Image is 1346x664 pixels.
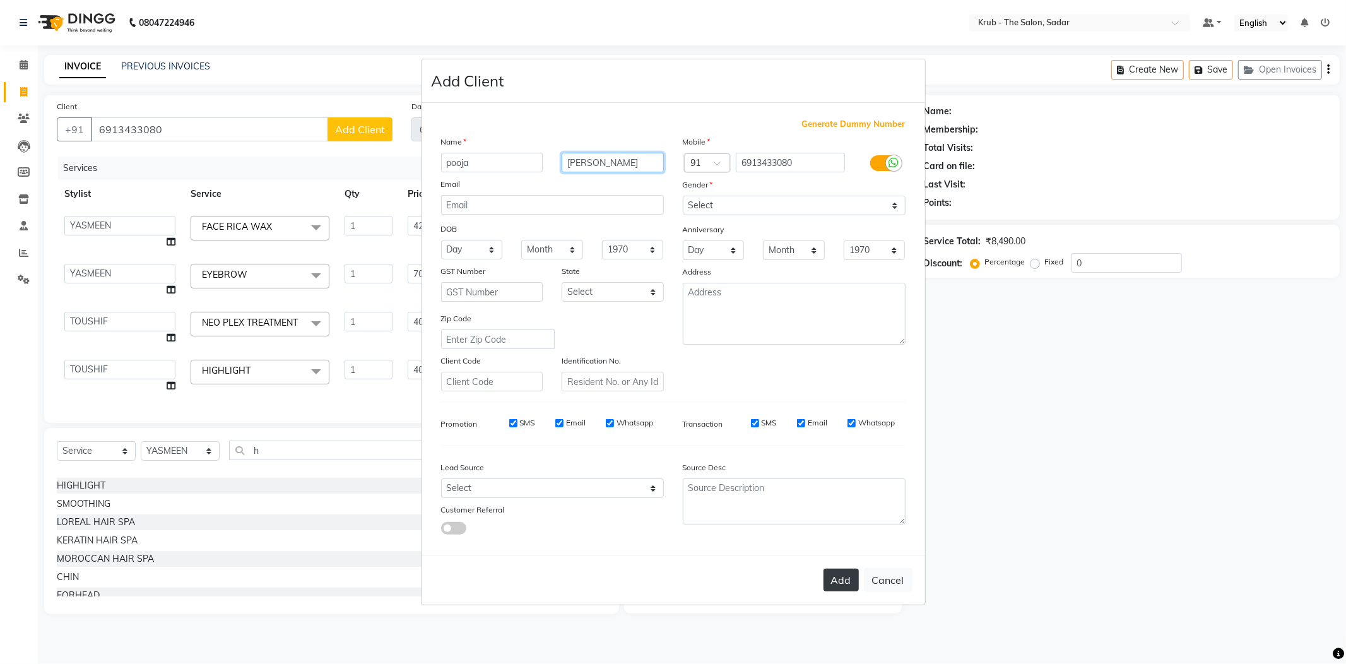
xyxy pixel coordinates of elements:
[441,418,478,430] label: Promotion
[617,417,653,429] label: Whatsapp
[683,224,724,235] label: Anniversary
[520,417,535,429] label: SMS
[441,462,485,473] label: Lead Source
[441,282,543,302] input: GST Number
[441,329,555,349] input: Enter Zip Code
[736,153,845,172] input: Mobile
[562,153,664,172] input: Last Name
[808,417,827,429] label: Email
[432,69,504,92] h4: Add Client
[683,418,723,430] label: Transaction
[441,355,481,367] label: Client Code
[683,462,726,473] label: Source Desc
[562,372,664,391] input: Resident No. or Any Id
[858,417,895,429] label: Whatsapp
[441,372,543,391] input: Client Code
[864,568,912,592] button: Cancel
[441,195,664,215] input: Email
[683,266,712,278] label: Address
[441,153,543,172] input: First Name
[441,179,461,190] label: Email
[441,504,505,516] label: Customer Referral
[562,266,580,277] label: State
[566,417,586,429] label: Email
[683,136,711,148] label: Mobile
[824,569,859,591] button: Add
[802,118,906,131] span: Generate Dummy Number
[441,313,472,324] label: Zip Code
[441,223,458,235] label: DOB
[441,266,486,277] label: GST Number
[683,179,713,191] label: Gender
[562,355,621,367] label: Identification No.
[441,136,467,148] label: Name
[762,417,777,429] label: SMS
